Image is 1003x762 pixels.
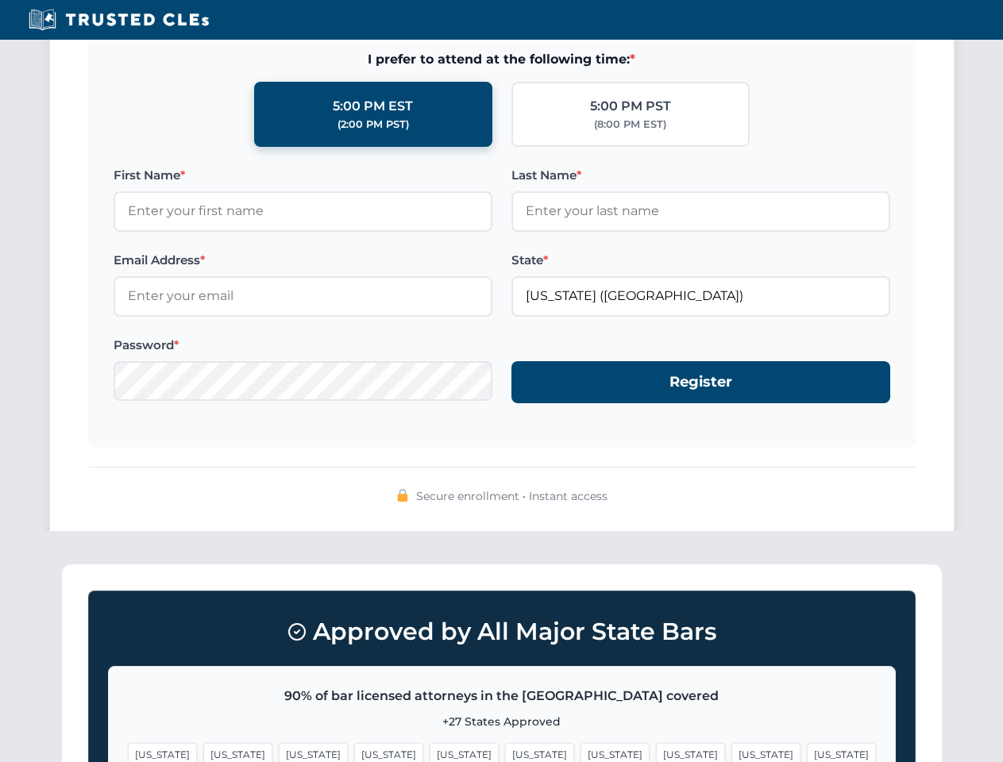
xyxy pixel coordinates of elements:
[108,610,896,653] h3: Approved by All Major State Bars
[333,96,413,117] div: 5:00 PM EST
[114,166,492,185] label: First Name
[114,49,890,70] span: I prefer to attend at the following time:
[114,191,492,231] input: Enter your first name
[416,487,608,505] span: Secure enrollment • Instant access
[511,276,890,316] input: Florida (FL)
[114,336,492,355] label: Password
[590,96,671,117] div: 5:00 PM PST
[511,361,890,403] button: Register
[114,276,492,316] input: Enter your email
[24,8,214,32] img: Trusted CLEs
[511,166,890,185] label: Last Name
[338,117,409,133] div: (2:00 PM PST)
[114,251,492,270] label: Email Address
[396,489,409,502] img: 🔒
[594,117,666,133] div: (8:00 PM EST)
[128,713,876,730] p: +27 States Approved
[511,191,890,231] input: Enter your last name
[511,251,890,270] label: State
[128,686,876,706] p: 90% of bar licensed attorneys in the [GEOGRAPHIC_DATA] covered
